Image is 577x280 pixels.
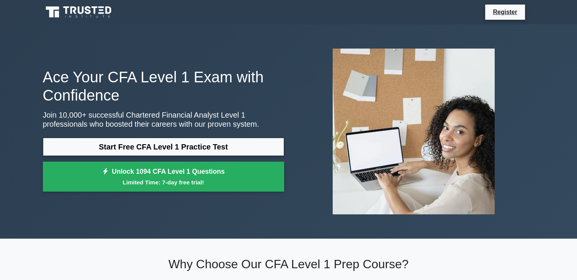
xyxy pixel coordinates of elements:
p: Join 10,000+ successful Chartered Financial Analyst Level 1 professionals who boosted their caree... [43,110,284,129]
a: Start Free CFA Level 1 Practice Test [43,138,284,156]
h2: Why Choose Our CFA Level 1 Prep Course? [43,257,535,271]
h1: Ace Your CFA Level 1 Exam with Confidence [43,68,284,104]
a: Register [488,7,522,17]
a: Unlock 1094 CFA Level 1 QuestionsLimited Time: 7-day free trial! [43,162,284,192]
small: Limited Time: 7-day free trial! [52,178,275,187]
